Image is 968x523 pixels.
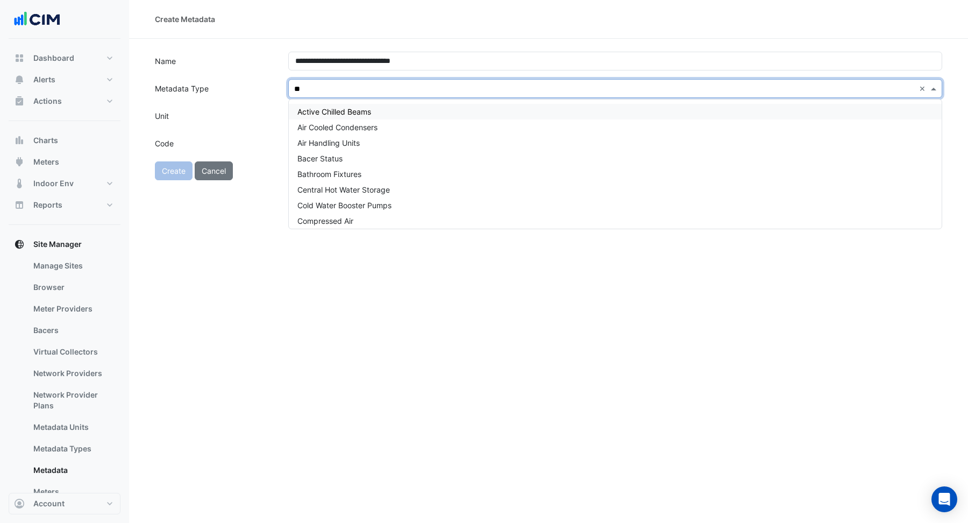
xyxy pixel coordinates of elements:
[297,154,343,163] span: Bacer Status
[25,363,120,384] a: Network Providers
[33,239,82,250] span: Site Manager
[297,185,390,194] span: Central Hot Water Storage
[33,96,62,107] span: Actions
[14,74,25,85] app-icon: Alerts
[14,200,25,210] app-icon: Reports
[9,47,120,69] button: Dashboard
[297,123,378,132] span: Air Cooled Condensers
[25,320,120,341] a: Bacers
[931,486,957,512] div: Open Intercom Messenger
[25,298,120,320] a: Meter Providers
[297,107,371,116] span: Active Chilled Beams
[14,239,25,250] app-icon: Site Manager
[13,9,61,30] img: Company Logo
[148,52,282,70] label: Name
[195,161,233,180] button: Cancel
[9,234,120,255] button: Site Manager
[25,438,120,460] a: Metadata Types
[25,341,120,363] a: Virtual Collectors
[148,107,282,125] label: Unit
[297,169,361,179] span: Bathroom Fixtures
[919,83,928,94] span: Clear
[14,157,25,167] app-icon: Meters
[148,79,282,98] label: Metadata Type
[14,96,25,107] app-icon: Actions
[33,135,58,146] span: Charts
[14,135,25,146] app-icon: Charts
[9,69,120,90] button: Alerts
[25,384,120,416] a: Network Provider Plans
[9,194,120,216] button: Reports
[25,416,120,438] a: Metadata Units
[33,157,59,167] span: Meters
[9,90,120,112] button: Actions
[9,151,120,173] button: Meters
[25,481,120,503] a: Meters
[9,173,120,194] button: Indoor Env
[33,53,74,63] span: Dashboard
[297,201,392,210] span: Cold Water Booster Pumps
[33,498,65,509] span: Account
[14,53,25,63] app-icon: Dashboard
[288,99,942,229] ng-dropdown-panel: Options list
[25,277,120,298] a: Browser
[25,255,120,277] a: Manage Sites
[33,178,74,189] span: Indoor Env
[14,178,25,189] app-icon: Indoor Env
[33,200,62,210] span: Reports
[33,74,55,85] span: Alerts
[297,138,360,147] span: Air Handling Units
[9,130,120,151] button: Charts
[297,216,353,225] span: Compressed Air
[9,493,120,514] button: Account
[25,460,120,481] a: Metadata
[148,134,282,153] label: Code
[155,13,215,25] div: Create Metadata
